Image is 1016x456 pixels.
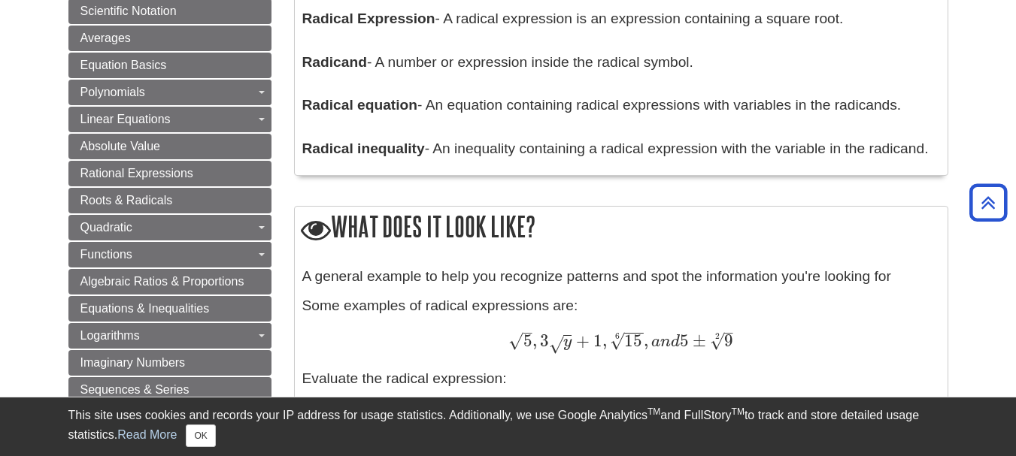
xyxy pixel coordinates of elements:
[80,167,193,180] span: Rational Expressions
[590,331,602,351] span: 1
[68,242,271,267] a: Functions
[80,5,177,17] span: Scientific Notation
[80,248,132,261] span: Functions
[80,356,186,369] span: Imaginary Numbers
[602,331,607,351] span: ,
[732,406,745,417] sup: TM
[648,406,660,417] sup: TM
[68,161,271,186] a: Rational Expressions
[532,331,537,351] span: ,
[80,302,210,315] span: Equations & Inequalities
[710,331,724,351] span: √
[80,86,145,98] span: Polynomials
[563,334,572,350] span: y
[68,296,271,322] a: Equations & Inequalities
[624,331,642,351] span: 15
[302,11,435,26] b: Radical Expression
[302,266,940,288] p: A general example to help you recognize patterns and spot the information you're looking for
[117,428,177,441] a: Read More
[724,331,733,351] span: 9
[648,334,660,350] span: a
[660,334,671,350] span: n
[572,331,590,351] span: +
[68,80,271,105] a: Polynomials
[523,322,532,343] span: –
[523,331,532,351] span: 5
[724,322,733,343] span: –
[537,331,549,351] span: 3
[68,215,271,240] a: Quadratic
[68,377,271,403] a: Sequences & Series
[671,334,680,350] span: d
[186,424,215,447] button: Close
[68,53,271,78] a: Equation Basics
[508,331,523,351] span: √
[715,331,720,341] span: 2
[302,97,418,113] b: Radical equation
[68,269,271,294] a: Algebraic Ratios & Proportions
[80,275,244,288] span: Algebraic Ratios & Proportions
[80,194,173,207] span: Roots & Radicals
[80,32,131,44] span: Averages
[68,350,271,376] a: Imaginary Numbers
[80,329,140,342] span: Logarithms
[80,113,171,125] span: Linear Equations
[644,331,648,351] span: ,
[295,207,948,249] h2: What does it look like?
[964,192,1012,213] a: Back to Top
[610,331,624,351] span: √
[689,331,706,351] span: ±
[680,331,689,351] span: 5
[68,323,271,349] a: Logarithms
[302,54,367,70] b: Radicand
[615,331,620,341] span: 6
[80,383,190,396] span: Sequences & Series
[80,221,132,234] span: Quadratic
[68,188,271,213] a: Roots & Radicals
[68,406,948,447] div: This site uses cookies and records your IP address for usage statistics. Additionally, we use Goo...
[549,334,563,355] span: √
[302,140,425,156] b: Radical inequality
[68,26,271,51] a: Averages
[80,140,160,153] span: Absolute Value
[68,107,271,132] a: Linear Equations
[68,134,271,159] a: Absolute Value
[80,59,167,71] span: Equation Basics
